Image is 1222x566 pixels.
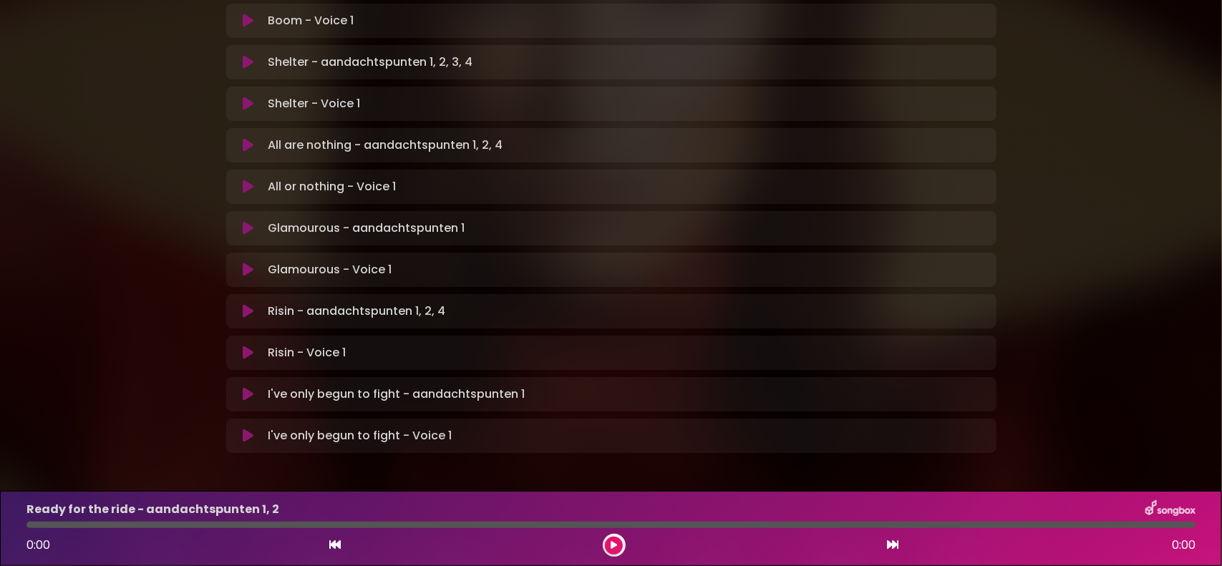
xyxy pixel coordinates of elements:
[1145,500,1196,519] img: songbox-logo-white.png
[268,12,354,29] p: Boom - Voice 1
[268,54,472,71] p: Shelter - aandachtspunten 1, 2, 3, 4
[268,220,465,237] p: Glamourous - aandachtspunten 1
[268,95,360,112] p: Shelter - Voice 1
[268,344,346,361] p: Risin - Voice 1
[268,137,503,154] p: All are nothing - aandachtspunten 1, 2, 4
[268,261,392,278] p: Glamourous - Voice 1
[268,303,445,320] p: Risin - aandachtspunten 1, 2, 4
[268,178,396,195] p: All or nothing - Voice 1
[26,501,279,518] p: Ready for the ride - aandachtspunten 1, 2
[268,386,525,403] p: I've only begun to fight - aandachtspunten 1
[268,427,452,444] p: I've only begun to fight - Voice 1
